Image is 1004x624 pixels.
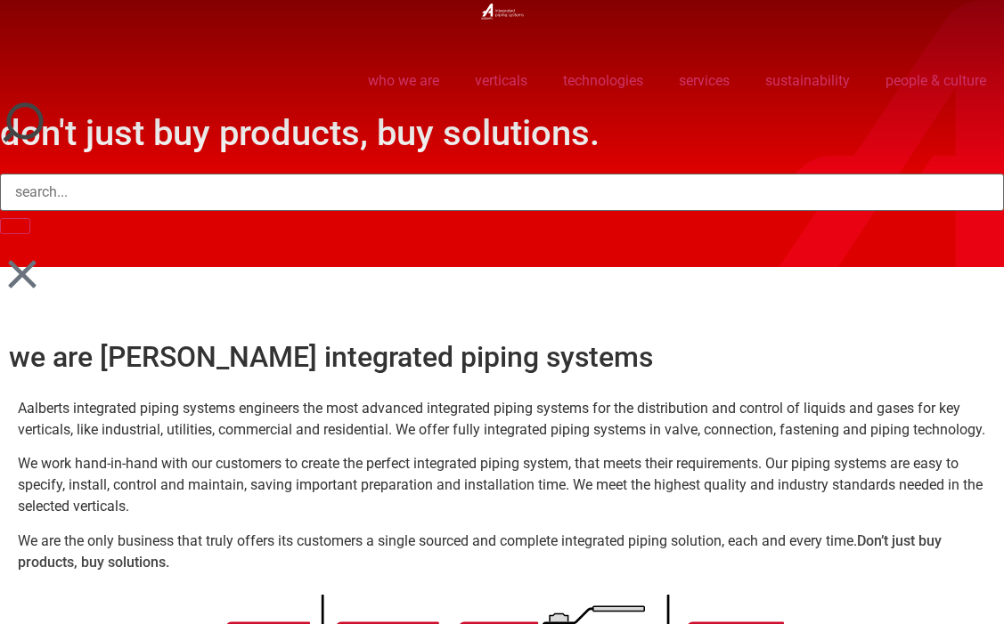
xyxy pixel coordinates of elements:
[747,61,868,101] a: sustainability
[18,453,986,517] p: We work hand-in-hand with our customers to create the perfect integrated piping system, that meet...
[350,61,457,101] a: who we are
[18,398,986,441] p: Aalberts integrated piping systems engineers the most advanced integrated piping systems for the ...
[9,343,995,371] h2: we are [PERSON_NAME] integrated piping systems
[868,61,1004,101] a: people & culture
[661,61,747,101] a: services
[18,532,942,571] strong: Don’t just buy products, buy solutions.
[18,531,986,573] p: We are the only business that truly offers its customers a single sourced and complete integrated...
[457,61,545,101] a: verticals
[545,61,661,101] a: technologies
